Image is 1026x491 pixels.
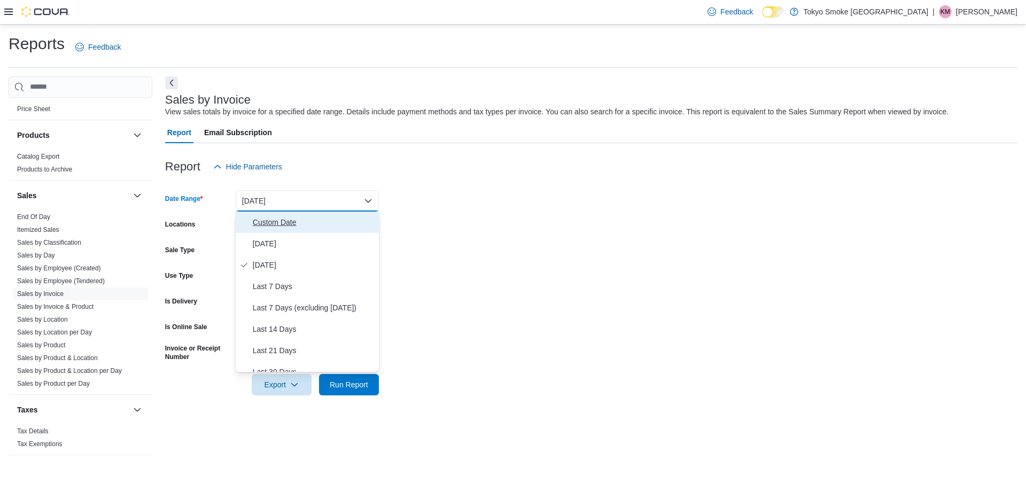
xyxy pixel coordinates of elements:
button: Hide Parameters [209,156,286,177]
div: Taxes [9,425,152,455]
span: Export [258,374,305,395]
span: Last 21 Days [253,344,375,357]
h3: Sales by Invoice [165,93,251,106]
h3: Report [165,160,200,173]
span: [DATE] [253,259,375,271]
span: Feedback [720,6,753,17]
button: [DATE] [236,190,379,212]
label: Date Range [165,194,203,203]
a: Sales by Day [17,252,55,259]
span: Run Report [330,379,368,390]
label: Use Type [165,271,193,280]
a: Tax Details [17,427,49,435]
a: End Of Day [17,213,50,221]
span: Last 7 Days (excluding [DATE]) [253,301,375,314]
a: Sales by Product per Day [17,380,90,387]
button: Products [17,130,129,141]
p: [PERSON_NAME] [956,5,1017,18]
button: Export [252,374,312,395]
a: Sales by Product [17,341,66,349]
label: Sale Type [165,246,195,254]
label: Invoice or Receipt Number [165,344,231,361]
span: Sales by Product per Day [17,379,90,388]
h1: Reports [9,33,65,54]
span: Products to Archive [17,165,72,174]
a: Sales by Product & Location per Day [17,367,122,375]
button: Taxes [17,404,129,415]
span: Last 7 Days [253,280,375,293]
p: | [932,5,935,18]
div: Kai Mastervick [939,5,952,18]
span: Report [167,122,191,143]
span: Custom Date [253,216,375,229]
a: Sales by Invoice [17,290,64,298]
img: Cova [21,6,69,17]
a: Tax Exemptions [17,440,63,448]
span: Sales by Location per Day [17,328,92,337]
a: Sales by Invoice & Product [17,303,94,310]
div: Sales [9,211,152,394]
div: View sales totals by invoice for a specified date range. Details include payment methods and tax ... [165,106,949,118]
span: Email Subscription [204,122,272,143]
input: Dark Mode [762,6,784,18]
button: Next [165,76,178,89]
label: Is Delivery [165,297,197,306]
a: Feedback [71,36,125,58]
div: Products [9,150,152,180]
span: Sales by Day [17,251,55,260]
a: Sales by Classification [17,239,81,246]
span: Sales by Classification [17,238,81,247]
span: [DATE] [253,237,375,250]
span: KM [941,5,950,18]
div: Select listbox [236,212,379,372]
a: Sales by Location [17,316,68,323]
button: Products [131,129,144,142]
span: Last 30 Days [253,365,375,378]
span: Sales by Product & Location per Day [17,367,122,375]
button: Sales [131,189,144,202]
span: Last 14 Days [253,323,375,336]
button: Sales [17,190,129,201]
a: Products to Archive [17,166,72,173]
a: Feedback [703,1,757,22]
a: Price Sheet [17,105,50,113]
a: Sales by Location per Day [17,329,92,336]
a: Sales by Employee (Tendered) [17,277,105,285]
span: Itemized Sales [17,225,59,234]
h3: Sales [17,190,37,201]
a: Itemized Sales [17,226,59,233]
span: Sales by Invoice & Product [17,302,94,311]
a: Sales by Product & Location [17,354,98,362]
span: Hide Parameters [226,161,282,172]
span: Feedback [88,42,121,52]
a: Catalog Export [17,153,59,160]
p: Tokyo Smoke [GEOGRAPHIC_DATA] [804,5,929,18]
label: Locations [165,220,196,229]
h3: Products [17,130,50,141]
a: Sales by Employee (Created) [17,264,101,272]
button: Taxes [131,403,144,416]
div: Pricing [9,103,152,120]
button: Run Report [319,374,379,395]
span: Catalog Export [17,152,59,161]
h3: Taxes [17,404,38,415]
span: Sales by Location [17,315,68,324]
label: Is Online Sale [165,323,207,331]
